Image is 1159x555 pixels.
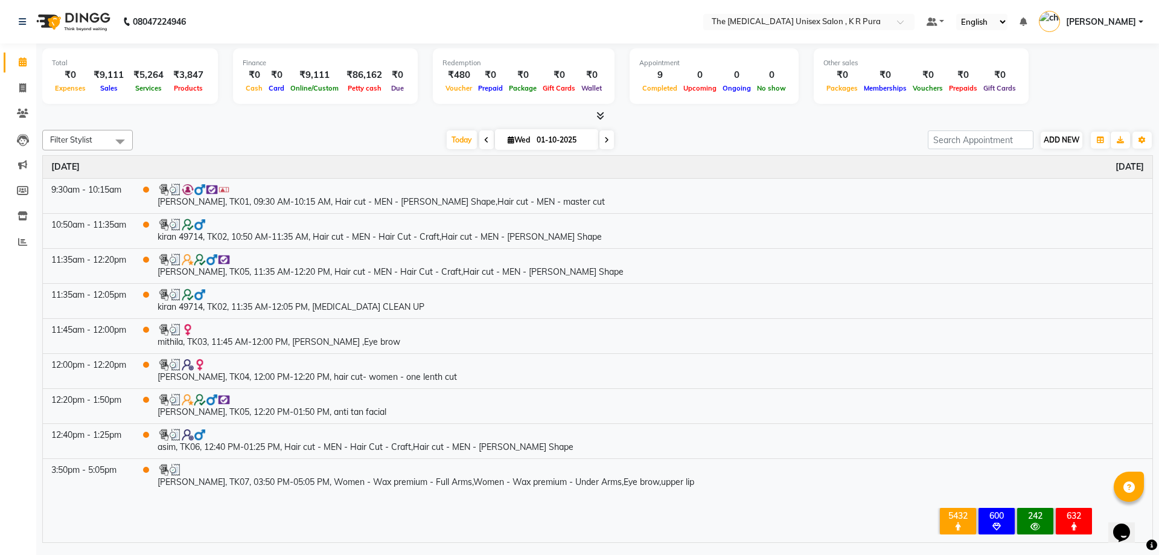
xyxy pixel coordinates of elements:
div: ₹0 [980,68,1019,82]
span: Services [132,84,165,92]
div: ₹0 [243,68,266,82]
span: Memberships [861,84,910,92]
div: Redemption [442,58,605,68]
span: ADD NEW [1044,135,1079,144]
td: 11:35am - 12:05pm [43,283,135,318]
div: ₹0 [266,68,287,82]
div: ₹5,264 [129,68,168,82]
div: 5432 [942,510,974,521]
div: ₹0 [506,68,540,82]
div: 0 [680,68,720,82]
td: 12:40pm - 1:25pm [43,423,135,458]
span: Petty cash [345,84,385,92]
div: ₹9,111 [287,68,342,82]
div: ₹0 [387,68,408,82]
th: October 1, 2025 [43,156,1152,179]
div: 242 [1020,510,1051,521]
span: Wed [505,135,533,144]
span: Upcoming [680,84,720,92]
span: Gift Cards [980,84,1019,92]
input: 2025-10-01 [533,131,593,149]
span: Wallet [578,84,605,92]
span: Voucher [442,84,475,92]
b: 08047224946 [133,5,186,39]
span: Expenses [52,84,89,92]
span: Completed [639,84,680,92]
iframe: chat widget [1108,507,1147,543]
span: Filter Stylist [50,135,92,144]
a: October 1, 2025 [1116,161,1144,173]
span: Today [447,130,477,149]
td: 12:20pm - 1:50pm [43,388,135,423]
div: 600 [981,510,1012,521]
td: [PERSON_NAME], TK04, 12:00 PM-12:20 PM, hair cut- women - one lenth cut [149,353,1152,388]
span: Products [171,84,206,92]
span: Online/Custom [287,84,342,92]
div: ₹0 [475,68,506,82]
span: Sales [97,84,121,92]
td: 9:30am - 10:15am [43,178,135,213]
div: ₹480 [442,68,475,82]
span: Prepaids [946,84,980,92]
td: [PERSON_NAME], TK05, 12:20 PM-01:50 PM, anti tan facial [149,388,1152,423]
span: Card [266,84,287,92]
span: Gift Cards [540,84,578,92]
div: ₹0 [823,68,861,82]
div: ₹0 [540,68,578,82]
span: Vouchers [910,84,946,92]
div: ₹0 [52,68,89,82]
td: [PERSON_NAME], TK05, 11:35 AM-12:20 PM, Hair cut - MEN - Hair Cut - Craft,Hair cut - MEN - [PERSO... [149,248,1152,283]
td: 11:45am - 12:00pm [43,318,135,353]
div: ₹0 [861,68,910,82]
button: ADD NEW [1041,132,1082,149]
span: No show [754,84,789,92]
div: ₹3,847 [168,68,208,82]
span: Prepaid [475,84,506,92]
td: 12:00pm - 12:20pm [43,353,135,388]
div: ₹0 [946,68,980,82]
td: 3:50pm - 5:05pm [43,458,135,493]
td: 11:35am - 12:20pm [43,248,135,283]
div: ₹9,111 [89,68,129,82]
td: kiran 49714, TK02, 10:50 AM-11:35 AM, Hair cut - MEN - Hair Cut - Craft,Hair cut - MEN - [PERSON_... [149,213,1152,248]
span: Package [506,84,540,92]
div: ₹0 [910,68,946,82]
div: Total [52,58,208,68]
div: Appointment [639,58,789,68]
td: kiran 49714, TK02, 11:35 AM-12:05 PM, [MEDICAL_DATA] CLEAN UP [149,283,1152,318]
div: ₹86,162 [342,68,387,82]
img: logo [31,5,113,39]
img: chandu [1039,11,1060,32]
div: 9 [639,68,680,82]
td: asim, TK06, 12:40 PM-01:25 PM, Hair cut - MEN - Hair Cut - Craft,Hair cut - MEN - [PERSON_NAME] S... [149,423,1152,458]
div: Finance [243,58,408,68]
input: Search Appointment [928,130,1033,149]
div: Other sales [823,58,1019,68]
span: Ongoing [720,84,754,92]
span: Due [388,84,407,92]
span: Cash [243,84,266,92]
span: Packages [823,84,861,92]
a: October 1, 2025 [51,161,80,173]
td: [PERSON_NAME], TK01, 09:30 AM-10:15 AM, Hair cut - MEN - [PERSON_NAME] Shape,Hair cut - MEN - mas... [149,178,1152,213]
td: [PERSON_NAME], TK07, 03:50 PM-05:05 PM, Women - Wax premium - Full Arms,Women - Wax premium - Und... [149,458,1152,493]
td: mithila, TK03, 11:45 AM-12:00 PM, [PERSON_NAME] ,Eye brow [149,318,1152,353]
td: 10:50am - 11:35am [43,213,135,248]
div: 0 [720,68,754,82]
div: 0 [754,68,789,82]
div: ₹0 [578,68,605,82]
div: 632 [1058,510,1090,521]
span: [PERSON_NAME] [1066,16,1136,28]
